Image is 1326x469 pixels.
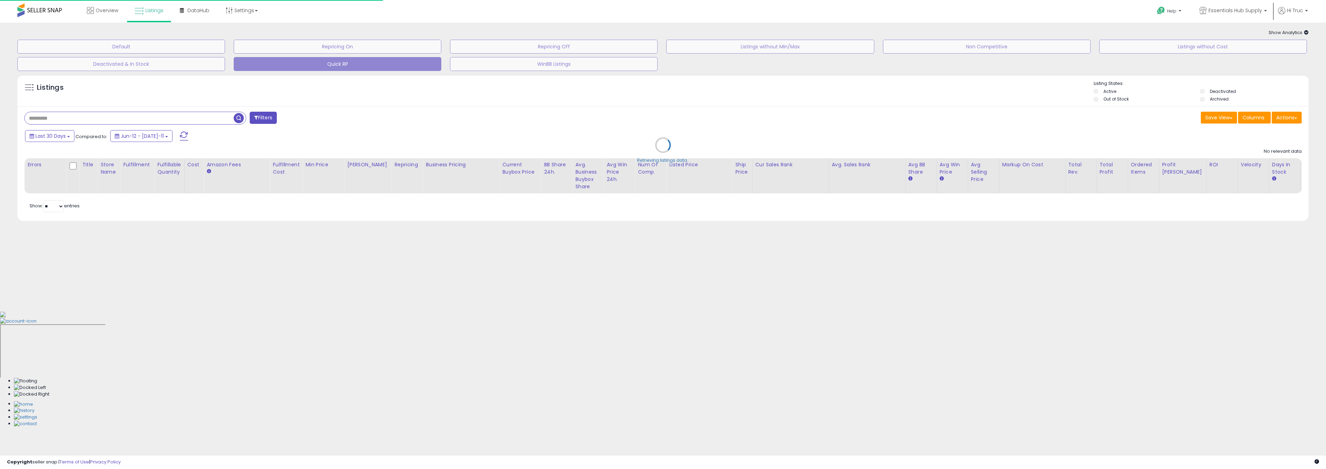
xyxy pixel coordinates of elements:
[1269,29,1309,36] span: Show Analytics
[1157,6,1165,15] i: Get Help
[234,57,441,71] button: Quick RP
[666,40,874,54] button: Listings without Min/Max
[1278,7,1308,23] a: Hi Truc
[14,414,37,421] img: Settings
[450,57,658,71] button: WinBB Listings
[1287,7,1303,14] span: Hi Truc
[187,7,209,14] span: DataHub
[1167,8,1176,14] span: Help
[14,384,46,391] img: Docked Left
[14,391,49,398] img: Docked Right
[14,401,33,408] img: Home
[1151,1,1188,23] a: Help
[96,7,118,14] span: Overview
[1099,40,1307,54] button: Listings without Cost
[637,157,689,164] div: Retrieving listings data..
[145,7,163,14] span: Listings
[450,40,658,54] button: Repricing Off
[1208,7,1262,14] span: Essentials Hub Supply
[14,378,37,384] img: Floating
[883,40,1091,54] button: Non Competitive
[14,421,37,427] img: Contact
[14,407,34,414] img: History
[17,40,225,54] button: Default
[234,40,441,54] button: Repricing On
[17,57,225,71] button: Deactivated & In Stock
